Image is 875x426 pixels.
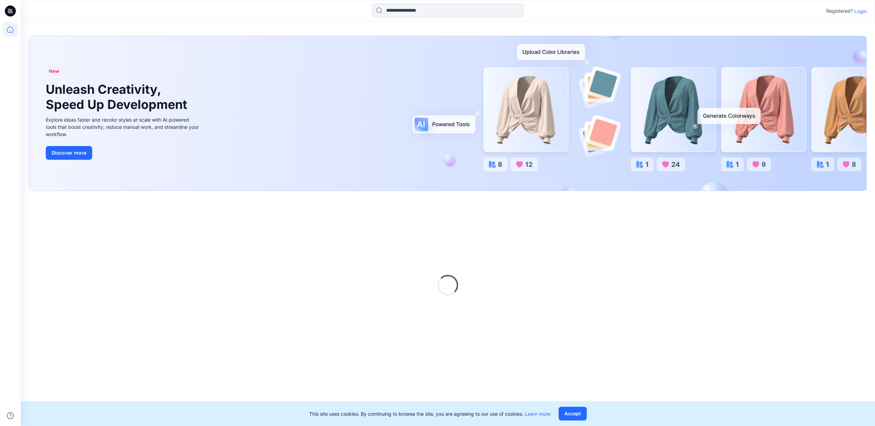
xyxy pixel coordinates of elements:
[525,411,550,417] a: Learn more
[826,7,853,15] p: Registered?
[46,146,201,160] a: Discover more
[559,407,587,421] button: Accept
[46,116,201,138] div: Explore ideas faster and recolor styles at scale with AI-powered tools that boost creativity, red...
[854,8,867,15] p: Login
[309,410,550,417] p: This site uses cookies. By continuing to browse the site, you are agreeing to our use of cookies.
[49,67,60,75] span: New
[46,82,190,112] h1: Unleash Creativity, Speed Up Development
[46,146,92,160] button: Discover more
